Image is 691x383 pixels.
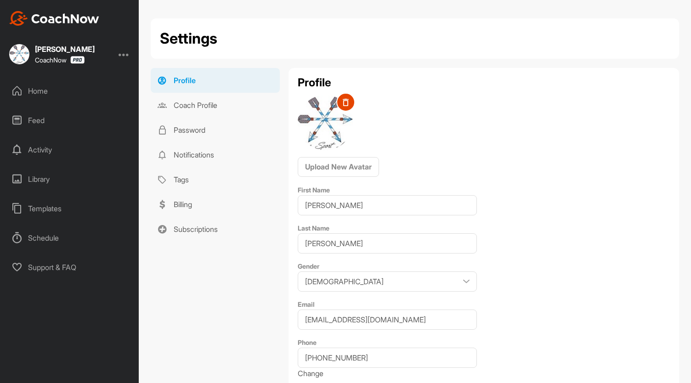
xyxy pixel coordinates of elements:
label: First Name [298,186,330,194]
label: Last Name [298,224,329,232]
div: CoachNow [35,56,85,64]
div: [PERSON_NAME] [35,45,95,53]
div: Library [5,168,135,191]
div: Activity [5,138,135,161]
div: Feed [5,109,135,132]
a: Notifications [151,142,280,167]
a: Password [151,118,280,142]
button: Upload New Avatar [298,157,379,177]
div: Home [5,79,135,102]
label: Gender [298,262,319,270]
img: user [298,95,353,150]
a: Subscriptions [151,217,280,242]
span: Change [298,369,323,378]
a: Profile [151,68,280,93]
h2: Profile [298,77,670,88]
a: Billing [151,192,280,217]
img: CoachNow Pro [70,56,85,64]
div: Schedule [5,226,135,249]
div: Templates [5,197,135,220]
label: Email [298,300,315,308]
span: Upload New Avatar [305,162,372,171]
a: Coach Profile [151,93,280,118]
img: CoachNow [9,11,99,26]
input: Add Phone Number [298,348,477,368]
label: Phone [298,338,317,346]
div: Support & FAQ [5,256,135,279]
h2: Settings [160,28,217,50]
img: square_f8fb05f392231cb637f7275939207f84.jpg [9,44,29,64]
a: Tags [151,167,280,192]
